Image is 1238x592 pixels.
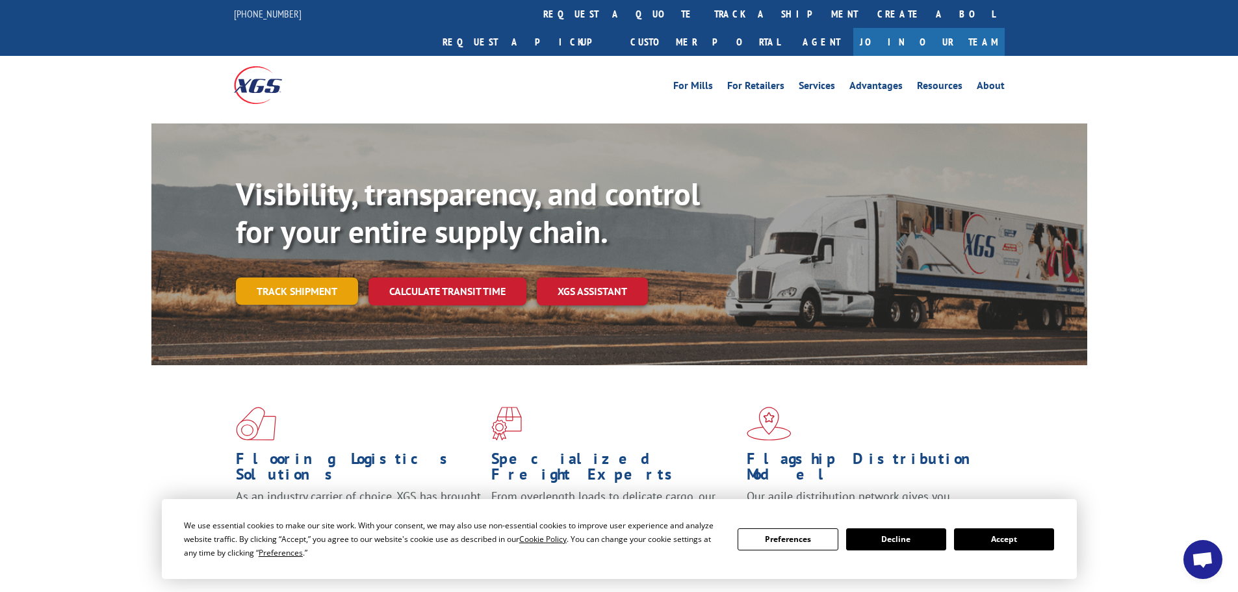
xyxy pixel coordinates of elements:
b: Visibility, transparency, and control for your entire supply chain. [236,174,700,251]
a: Track shipment [236,277,358,305]
a: For Retailers [727,81,784,95]
div: Open chat [1183,540,1222,579]
a: Agent [790,28,853,56]
a: XGS ASSISTANT [537,277,648,305]
h1: Flooring Logistics Solutions [236,451,482,489]
a: Services [799,81,835,95]
a: For Mills [673,81,713,95]
button: Decline [846,528,946,550]
button: Accept [954,528,1054,550]
span: Our agile distribution network gives you nationwide inventory management on demand. [747,489,986,519]
a: Join Our Team [853,28,1005,56]
a: Customer Portal [621,28,790,56]
a: About [977,81,1005,95]
a: Calculate transit time [368,277,526,305]
span: Cookie Policy [519,534,567,545]
h1: Flagship Distribution Model [747,451,992,489]
img: xgs-icon-flagship-distribution-model-red [747,407,792,441]
a: Advantages [849,81,903,95]
p: From overlength loads to delicate cargo, our experienced staff knows the best way to move your fr... [491,489,737,547]
a: Request a pickup [433,28,621,56]
button: Preferences [738,528,838,550]
img: xgs-icon-focused-on-flooring-red [491,407,522,441]
div: Cookie Consent Prompt [162,499,1077,579]
span: Preferences [259,547,303,558]
h1: Specialized Freight Experts [491,451,737,489]
img: xgs-icon-total-supply-chain-intelligence-red [236,407,276,441]
span: As an industry carrier of choice, XGS has brought innovation and dedication to flooring logistics... [236,489,481,535]
div: We use essential cookies to make our site work. With your consent, we may also use non-essential ... [184,519,722,560]
a: Resources [917,81,962,95]
a: [PHONE_NUMBER] [234,7,302,20]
